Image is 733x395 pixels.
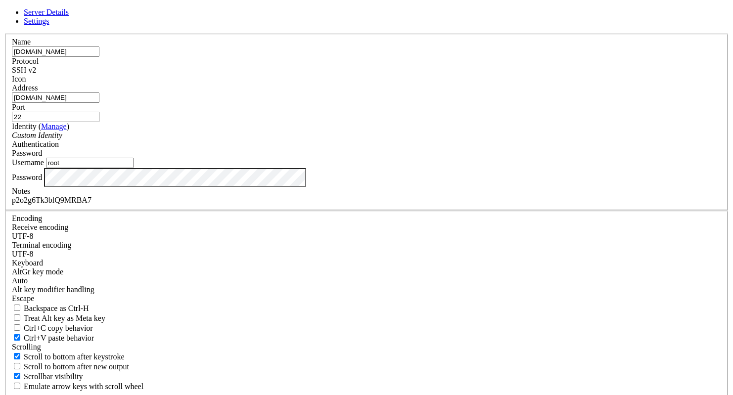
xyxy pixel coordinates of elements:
[12,131,62,139] i: Custom Identity
[12,187,30,195] label: Notes
[12,131,721,140] div: Custom Identity
[12,314,105,322] label: Whether the Alt key acts as a Meta key or as a distinct Alt key.
[4,4,604,12] x-row: Connecting [DOMAIN_NAME]...
[24,362,129,371] span: Scroll to bottom after new output
[12,75,26,83] label: Icon
[12,112,99,122] input: Port Number
[12,250,34,258] span: UTF-8
[12,352,125,361] label: Whether to scroll to the bottom on any keystroke.
[12,84,38,92] label: Address
[24,314,105,322] span: Treat Alt key as Meta key
[14,305,20,311] input: Backspace as Ctrl-H
[24,352,125,361] span: Scroll to bottom after keystroke
[12,232,721,241] div: UTF-8
[12,196,721,205] div: p2o2g6Tk3blQ9MRBA7
[12,223,68,231] label: Set the expected encoding for data received from the host. If the encodings do not match, visual ...
[14,324,20,331] input: Ctrl+C copy behavior
[14,363,20,369] input: Scroll to bottom after new output
[12,140,59,148] label: Authentication
[14,314,20,321] input: Treat Alt key as Meta key
[12,250,721,259] div: UTF-8
[12,294,34,303] span: Escape
[12,92,99,103] input: Host Name or IP
[12,372,83,381] label: The vertical scrollbar mode.
[14,334,20,341] input: Ctrl+V paste behavior
[46,158,134,168] input: Login Username
[24,8,69,16] a: Server Details
[24,304,89,312] span: Backspace as Ctrl-H
[12,304,89,312] label: If true, the backspace should send BS ('\x08', aka ^H). Otherwise the backspace key should send '...
[12,241,71,249] label: The default terminal encoding. ISO-2022 enables character map translations (like graphics maps). ...
[12,334,94,342] label: Ctrl+V pastes if true, sends ^V to host if false. Ctrl+Shift+V sends ^V to host if true, pastes i...
[12,276,28,285] span: Auto
[12,294,721,303] div: Escape
[12,214,42,222] label: Encoding
[24,324,93,332] span: Ctrl+C copy behavior
[12,343,41,351] label: Scrolling
[14,353,20,359] input: Scroll to bottom after keystroke
[12,103,25,111] label: Port
[39,122,69,131] span: ( )
[12,382,143,391] label: When using the alternative screen buffer, and DECCKM (Application Cursor Keys) is active, mouse w...
[12,232,34,240] span: UTF-8
[24,334,94,342] span: Ctrl+V paste behavior
[12,362,129,371] label: Scroll to bottom after new output.
[12,173,42,181] label: Password
[12,122,69,131] label: Identity
[12,149,42,157] span: Password
[12,66,36,74] span: SSH v2
[24,17,49,25] a: Settings
[12,149,721,158] div: Password
[12,276,721,285] div: Auto
[12,259,43,267] label: Keyboard
[14,383,20,389] input: Emulate arrow keys with scroll wheel
[12,57,39,65] label: Protocol
[12,158,44,167] label: Username
[12,285,94,294] label: Controls how the Alt key is handled. Escape: Send an ESC prefix. 8-Bit: Add 128 to the typed char...
[12,267,63,276] label: Set the expected encoding for data received from the host. If the encodings do not match, visual ...
[24,382,143,391] span: Emulate arrow keys with scroll wheel
[4,12,8,21] div: (0, 1)
[12,66,721,75] div: SSH v2
[12,324,93,332] label: Ctrl-C copies if true, send ^C to host if false. Ctrl-Shift-C sends ^C to host if true, copies if...
[12,38,31,46] label: Name
[14,373,20,379] input: Scrollbar visibility
[12,46,99,57] input: Server Name
[24,372,83,381] span: Scrollbar visibility
[41,122,67,131] a: Manage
